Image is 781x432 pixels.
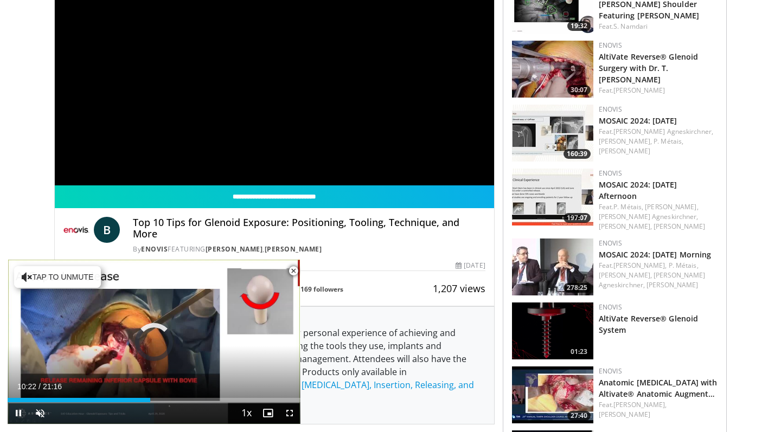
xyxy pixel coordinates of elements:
[512,302,593,359] a: 01:23
[512,105,593,162] a: 160:39
[567,411,591,421] span: 27:40
[599,377,718,399] a: Anatomic [MEDICAL_DATA] with Altivate® Anatomic Augment…
[613,22,648,31] a: S. Namdari
[567,85,591,95] span: 30:07
[512,105,593,162] img: 231f7356-6f30-4db6-9706-d4150743ceaf.150x105_q85_crop-smart_upscale.jpg
[599,105,622,114] a: Enovis
[39,382,41,391] span: /
[63,217,89,243] img: Enovis
[599,146,650,156] a: [PERSON_NAME]
[599,270,652,280] a: [PERSON_NAME],
[599,169,622,178] a: Enovis
[654,137,683,146] a: P. Métais,
[456,261,485,270] div: [DATE]
[599,137,652,146] a: [PERSON_NAME],
[265,244,322,254] a: [PERSON_NAME]
[141,244,168,254] a: Enovis
[599,179,677,201] a: MOSAIC 2024: [DATE] Afternoon
[8,398,300,402] div: Progress Bar
[599,261,718,290] div: Feat.
[645,202,698,211] a: [PERSON_NAME],
[512,238,593,295] img: 5461eadd-f547-40e8-b3ef-9b1f03cde6d9.150x105_q85_crop-smart_upscale.jpg
[17,382,36,391] span: 10:22
[599,222,652,231] a: [PERSON_NAME],
[646,280,698,289] a: [PERSON_NAME]
[512,238,593,295] a: 278:25
[599,238,622,248] a: Enovis
[599,400,718,420] div: Feat.
[613,86,665,95] a: [PERSON_NAME]
[235,402,257,424] button: Playback Rate
[613,261,667,270] a: [PERSON_NAME],
[599,127,718,156] div: Feat.
[8,260,300,424] video-js: Video Player
[29,402,51,424] button: Unmute
[599,202,718,231] div: Feat.
[599,410,650,419] a: [PERSON_NAME]
[94,217,120,243] a: B
[599,212,699,221] a: [PERSON_NAME] Agneskirchner,
[433,282,485,295] span: 1,207 views
[512,41,593,98] img: 1db4e5eb-402e-472b-8902-a12433474048.150x105_q85_crop-smart_upscale.jpg
[599,313,699,335] a: AltiVate Reverse® Glenoid System
[512,366,593,423] a: 27:40
[669,261,699,270] a: P. Métais,
[564,149,591,159] span: 160:39
[599,270,706,289] a: [PERSON_NAME] Agneskirchner,
[133,217,485,240] h4: Top 10 Tips for Glenoid Exposure: Positioning, Tooling, Technique, and More
[206,244,263,254] a: [PERSON_NAME]
[613,127,713,136] a: [PERSON_NAME] Agneskirchner,
[599,115,677,126] a: MOSAIC 2024: [DATE]
[512,41,593,98] a: 30:07
[512,366,593,423] img: 953ec6ad-01e4-47b0-86ae-3fdc200e36b9.150x105_q85_crop-smart_upscale.jpg
[279,402,300,424] button: Fullscreen
[564,213,591,223] span: 197:07
[613,400,667,409] a: [PERSON_NAME],
[300,285,343,294] a: 169 followers
[599,41,622,50] a: Enovis
[564,283,591,293] span: 278:25
[43,382,62,391] span: 21:16
[599,51,699,85] a: AltiVate Reverse® Glenoid Surgery with Dr. T. [PERSON_NAME]
[599,22,718,31] div: Feat.
[567,347,591,357] span: 01:23
[654,222,705,231] a: [PERSON_NAME]
[257,402,279,424] button: Enable picture-in-picture mode
[567,21,591,31] span: 19:32
[14,266,101,288] button: Tap to unmute
[512,169,593,225] a: 197:07
[8,402,29,424] button: Pause
[283,260,304,282] button: Close
[599,302,622,312] a: Enovis
[133,244,485,254] div: By FEATURING ,
[599,86,718,95] div: Feat.
[599,366,622,376] a: Enovis
[512,169,593,225] img: ab2533bc-3f62-42da-b4f5-abec086ce4de.150x105_q85_crop-smart_upscale.jpg
[599,249,712,260] a: MOSAIC 2024: [DATE] Morning
[613,202,643,211] a: P. Métais,
[512,302,593,359] img: 5c1caa1d-9170-4353-b546-f3bbd9b198c6.png.150x105_q85_crop-smart_upscale.png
